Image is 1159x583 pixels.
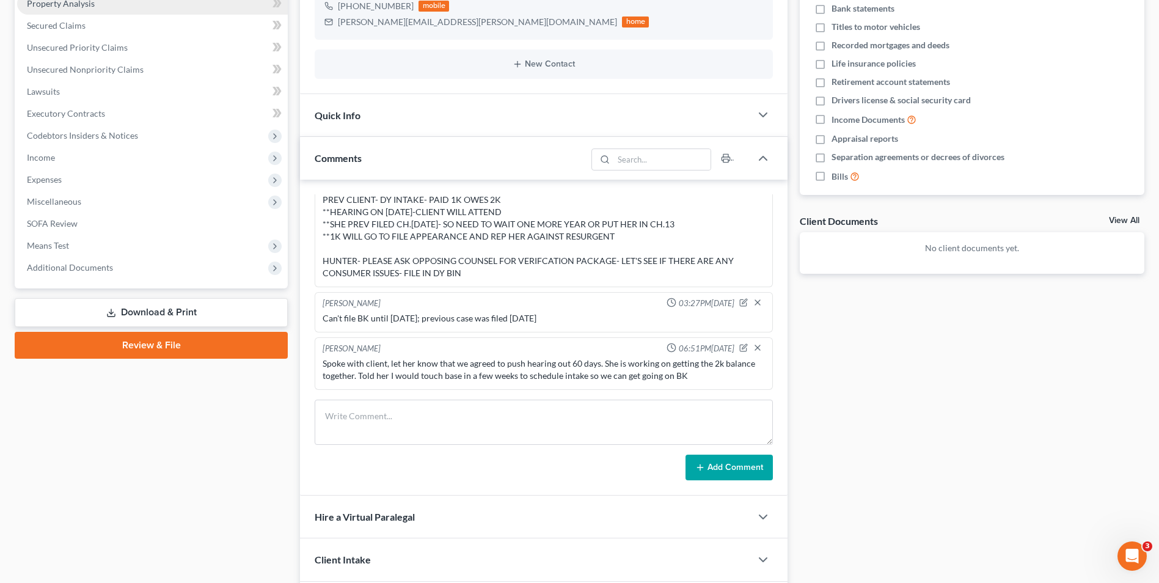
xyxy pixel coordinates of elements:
span: Income Documents [832,114,905,126]
a: Executory Contracts [17,103,288,125]
p: No client documents yet. [810,242,1135,254]
div: Spoke with client, let her know that we agreed to push hearing out 60 days. She is working on get... [323,358,765,382]
span: Appraisal reports [832,133,898,145]
span: Secured Claims [27,20,86,31]
div: [PERSON_NAME] [323,343,381,355]
span: Retirement account statements [832,76,950,88]
span: Additional Documents [27,262,113,273]
a: Review & File [15,332,288,359]
span: Codebtors Insiders & Notices [27,130,138,141]
span: Life insurance policies [832,57,916,70]
span: Separation agreements or decrees of divorces [832,151,1004,163]
span: 3 [1143,541,1152,551]
div: [PERSON_NAME] [323,298,381,310]
div: Can't file BK until [DATE]; previous case was filed [DATE] [323,312,765,324]
span: 06:51PM[DATE] [679,343,734,354]
span: Client Intake [315,554,371,565]
span: Bills [832,170,848,183]
span: Lawsuits [27,86,60,97]
div: [PERSON_NAME][EMAIL_ADDRESS][PERSON_NAME][DOMAIN_NAME] [338,16,617,28]
span: Unsecured Nonpriority Claims [27,64,144,75]
div: home [622,16,649,28]
span: Unsecured Priority Claims [27,42,128,53]
a: Unsecured Nonpriority Claims [17,59,288,81]
span: Hire a Virtual Paralegal [315,511,415,522]
span: Expenses [27,174,62,185]
div: PREV CLIENT- DY INTAKE- PAID 1K OWES 2K **HEARING ON [DATE]-CLIENT WILL ATTEND **SHE PREV FILED C... [323,194,765,279]
span: Comments [315,152,362,164]
span: SOFA Review [27,218,78,229]
span: Income [27,152,55,163]
span: Bank statements [832,2,894,15]
button: New Contact [324,59,763,69]
input: Search... [613,149,711,170]
a: Unsecured Priority Claims [17,37,288,59]
span: 03:27PM[DATE] [679,298,734,309]
div: Client Documents [800,215,878,227]
span: Means Test [27,240,69,251]
button: Add Comment [686,455,773,480]
span: Quick Info [315,109,360,121]
div: mobile [419,1,449,12]
span: Executory Contracts [27,108,105,119]
iframe: Intercom live chat [1117,541,1147,571]
a: Download & Print [15,298,288,327]
a: View All [1109,216,1139,225]
span: Drivers license & social security card [832,94,971,106]
a: SOFA Review [17,213,288,235]
span: Recorded mortgages and deeds [832,39,949,51]
span: Miscellaneous [27,196,81,207]
a: Secured Claims [17,15,288,37]
span: Titles to motor vehicles [832,21,920,33]
a: Lawsuits [17,81,288,103]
